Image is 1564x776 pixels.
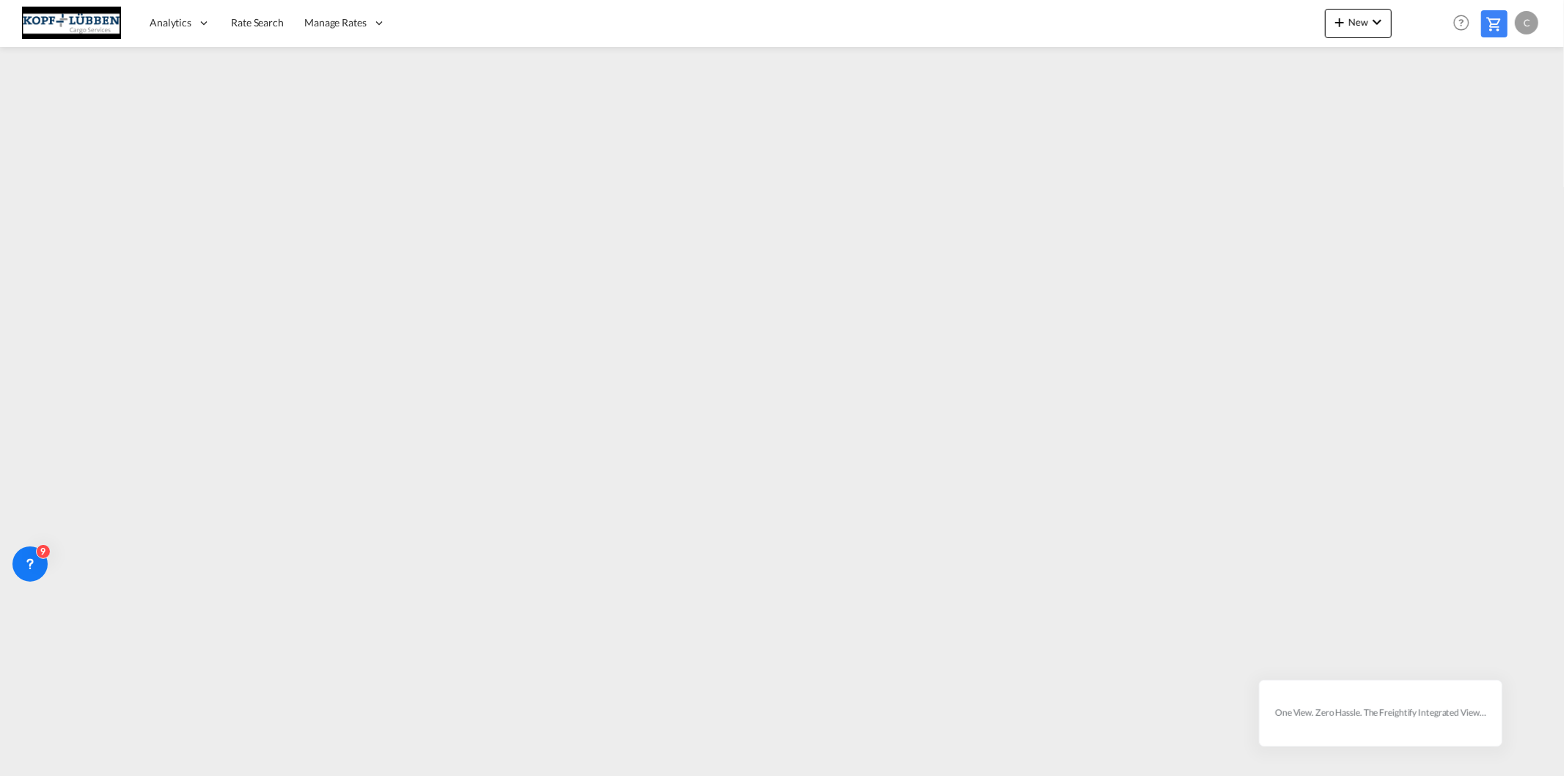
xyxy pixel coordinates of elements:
[1331,16,1386,28] span: New
[304,15,367,30] span: Manage Rates
[1368,13,1386,31] md-icon: icon-chevron-down
[1449,10,1474,35] span: Help
[22,7,121,40] img: 25cf3bb0aafc11ee9c4fdbd399af7748.JPG
[1331,13,1348,31] md-icon: icon-plus 400-fg
[150,15,191,30] span: Analytics
[231,16,284,29] span: Rate Search
[1449,10,1481,37] div: Help
[1515,11,1538,34] div: C
[1325,9,1392,38] button: icon-plus 400-fgNewicon-chevron-down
